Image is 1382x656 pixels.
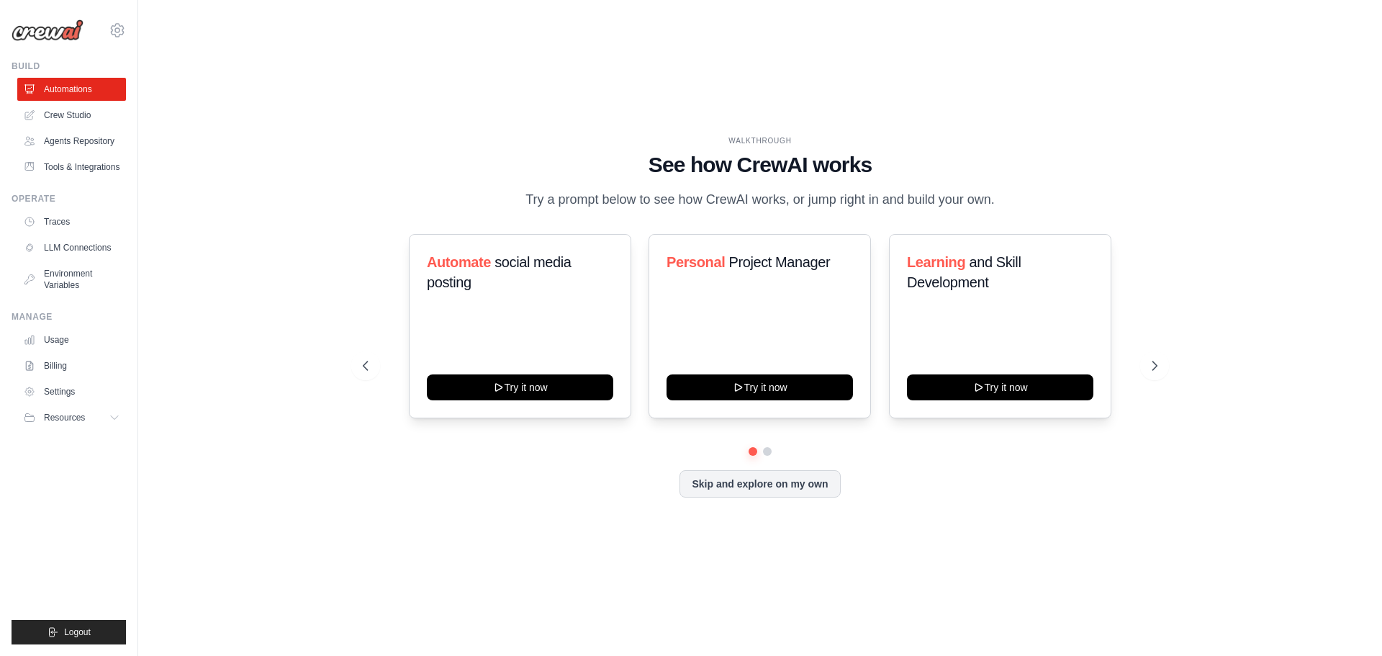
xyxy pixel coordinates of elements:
span: Learning [907,254,965,270]
a: Usage [17,328,126,351]
div: Widget de chat [1310,587,1382,656]
button: Resources [17,406,126,429]
a: Environment Variables [17,262,126,297]
button: Try it now [907,374,1093,400]
span: Automate [427,254,491,270]
div: WALKTHROUGH [363,135,1157,146]
div: Operate [12,193,126,205]
img: Logo [12,19,83,41]
a: Tools & Integrations [17,156,126,179]
h1: See how CrewAI works [363,152,1157,178]
p: Try a prompt below to see how CrewAI works, or jump right in and build your own. [518,189,1002,210]
span: Logout [64,626,91,638]
iframe: Chat Widget [1310,587,1382,656]
span: Resources [44,412,85,423]
span: and Skill Development [907,254,1021,290]
a: Traces [17,210,126,233]
button: Logout [12,620,126,644]
div: Manage [12,311,126,323]
a: LLM Connections [17,236,126,259]
button: Try it now [667,374,853,400]
span: social media posting [427,254,572,290]
a: Settings [17,380,126,403]
div: Build [12,60,126,72]
a: Automations [17,78,126,101]
a: Agents Repository [17,130,126,153]
button: Skip and explore on my own [679,470,840,498]
span: Personal [667,254,725,270]
span: Project Manager [729,254,831,270]
a: Billing [17,354,126,377]
button: Try it now [427,374,613,400]
a: Crew Studio [17,104,126,127]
